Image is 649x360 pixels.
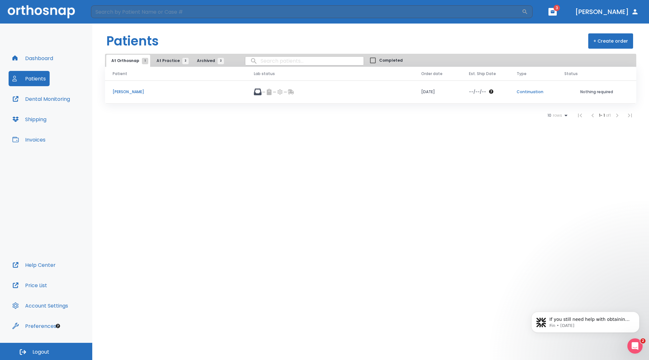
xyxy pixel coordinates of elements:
input: search [245,55,364,67]
button: + Create order [588,33,633,49]
button: [PERSON_NAME] [573,6,641,17]
span: rows [551,113,562,118]
span: 1 - 1 [599,113,606,118]
span: Type [517,71,527,77]
span: 2 [640,338,646,343]
span: Patient [113,71,127,77]
button: Preferences [9,318,60,334]
span: Status [564,71,578,77]
span: 3 [182,58,189,64]
button: Dashboard [9,51,57,66]
span: Completed [379,58,403,63]
iframe: Intercom notifications message [522,298,649,343]
p: Continuation [517,89,549,95]
span: 3 [554,5,560,11]
span: At Practice [157,58,185,64]
button: Help Center [9,257,59,273]
button: Invoices [9,132,49,147]
button: Shipping [9,112,50,127]
div: The date will be available after approving treatment plan [469,89,501,95]
span: Order date [421,71,443,77]
span: 10 [548,113,551,118]
button: Account Settings [9,298,72,313]
span: Lab status [254,71,275,77]
div: tabs [106,55,227,67]
input: Search by Patient Name or Case # [91,5,522,18]
img: Orthosnap [8,5,75,18]
span: Logout [32,349,49,356]
button: Price List [9,278,51,293]
td: [DATE] [414,80,461,104]
span: 3 [218,58,224,64]
span: Archived [197,58,221,64]
p: [PERSON_NAME] [113,89,239,95]
p: Nothing required [564,89,629,95]
span: 1 [142,58,148,64]
p: --/--/-- [469,89,486,95]
span: of 1 [606,113,611,118]
button: Patients [9,71,50,86]
span: Est. Ship Date [469,71,496,77]
h1: Patients [106,31,159,51]
button: Dental Monitoring [9,91,74,107]
iframe: Intercom live chat [627,338,643,354]
div: Tooltip anchor [55,323,61,329]
span: At Orthosnap [111,58,145,64]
